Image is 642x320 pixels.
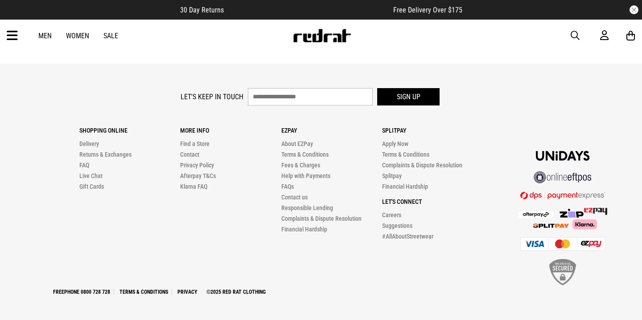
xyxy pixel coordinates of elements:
[281,172,330,179] a: Help with Payments
[281,127,383,134] p: Ezpay
[559,209,584,218] img: Zip
[536,151,589,161] img: Unidays
[382,211,401,219] a: Careers
[377,88,440,105] button: Sign up
[533,223,569,228] img: Splitpay
[382,183,428,190] a: Financial Hardship
[180,151,199,158] a: Contact
[79,127,181,134] p: Shopping Online
[7,4,34,30] button: Open LiveChat chat widget
[281,183,294,190] a: FAQs
[584,208,607,215] img: Splitpay
[382,151,429,158] a: Terms & Conditions
[518,211,554,218] img: Afterpay
[174,289,201,295] a: Privacy
[292,29,351,42] img: Redrat logo
[281,226,327,233] a: Financial Hardship
[79,140,99,147] a: Delivery
[569,219,597,229] img: Klarna
[103,32,118,40] a: Sale
[281,215,362,222] a: Complaints & Dispute Resolution
[393,6,462,14] span: Free Delivery Over $175
[382,127,483,134] p: Splitpay
[281,204,333,211] a: Responsible Lending
[180,127,281,134] p: More Info
[281,194,308,201] a: Contact us
[549,259,576,285] img: SSL
[281,151,329,158] a: Terms & Conditions
[66,32,89,40] a: Women
[116,289,172,295] a: Terms & Conditions
[281,140,313,147] a: About EZPay
[382,233,433,240] a: #AllAboutStreetwear
[382,140,408,147] a: Apply Now
[49,289,114,295] a: Freephone 0800 728 728
[79,183,104,190] a: Gift Cards
[203,289,269,295] a: ©2025 Red Rat Clothing
[79,151,132,158] a: Returns & Exchanges
[534,171,592,183] img: online eftpos
[180,162,214,169] a: Privacy Policy
[382,162,462,169] a: Complaints & Dispute Resolution
[242,5,375,14] iframe: Customer reviews powered by Trustpilot
[79,162,89,169] a: FAQ
[181,93,243,101] label: Let's keep in touch
[79,172,103,179] a: Live Chat
[382,172,402,179] a: Splitpay
[520,191,605,199] img: DPS
[520,237,605,251] img: Cards
[382,198,483,205] p: Let's Connect
[382,222,412,229] a: Suggestions
[180,6,224,14] span: 30 Day Returns
[38,32,52,40] a: Men
[180,140,210,147] a: Find a Store
[180,183,207,190] a: Klarna FAQ
[180,172,216,179] a: Afterpay T&Cs
[281,162,320,169] a: Fees & Charges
